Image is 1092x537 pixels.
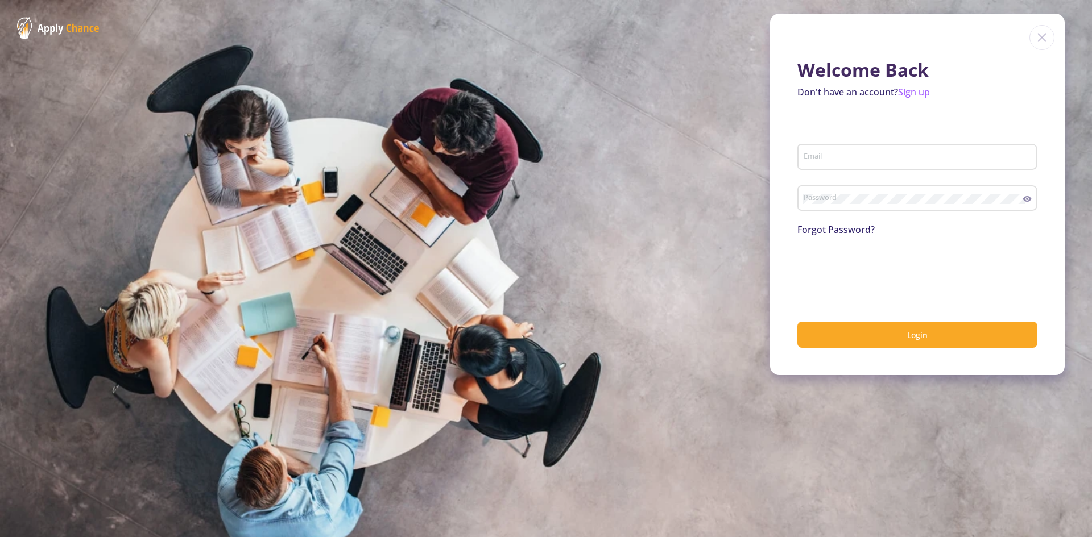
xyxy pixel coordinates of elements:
span: Login [907,330,928,340]
p: Don't have an account? [797,85,1037,99]
img: ApplyChance Logo [17,17,100,39]
iframe: reCAPTCHA [797,250,970,294]
a: Forgot Password? [797,223,875,236]
button: Login [797,322,1037,348]
a: Sign up [898,86,930,98]
h1: Welcome Back [797,59,1037,81]
img: close icon [1029,25,1054,50]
